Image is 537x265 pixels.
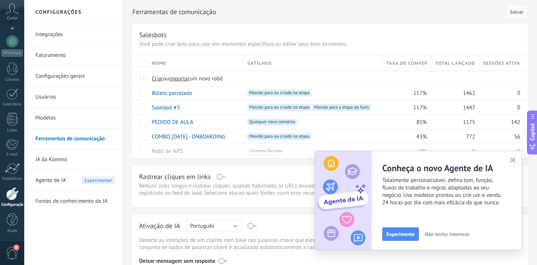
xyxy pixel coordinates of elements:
li: Ferramentas de comunicação [24,128,123,149]
span: ou [163,75,169,82]
li: Usuários [24,87,123,108]
a: Usuários [35,87,115,108]
li: Agente de IA [24,170,123,191]
span: Salvar [510,9,524,15]
span: um novo robô [190,75,223,82]
a: Ferramentas de comunicação [35,128,115,149]
div: 0 [431,144,475,158]
div: Calendário [1,102,23,107]
button: Salvar [506,4,528,19]
p: Reduzir links longos e rastrear cliques: quando habilitado, os URLs enviados serão substituídos p... [139,182,521,197]
div: 1447 [431,100,475,115]
span: 1462 [463,90,475,97]
span: importar [169,75,190,82]
a: COMBO [DATE] - ONBOARDING [152,133,225,140]
span: Sessões ativas [483,60,520,67]
div: 0% [383,144,427,158]
a: PEDIDO DE AULA [152,119,193,126]
span: Totalmente personalizável: defina tom, função, fluxos de trabalho e regras adaptadas ao seu negóc... [382,177,522,207]
span: Experimente [386,232,415,237]
span: Não tenho interesse [425,232,470,237]
div: 85% [383,115,427,129]
a: Faturamento [35,45,115,66]
li: Configurações gerais [24,66,123,87]
div: 1175 [431,115,475,129]
span: 1447 [463,104,475,111]
span: 0% [420,148,427,155]
div: Configurações [1,202,23,207]
span: 0 [517,104,520,111]
li: Modelos [24,108,123,128]
span: Agente de IA [35,170,66,191]
a: Modelos [35,108,115,128]
span: 117% [413,104,427,111]
div: 1462 [431,86,475,100]
h2: Ferramentas de comunicação [132,4,503,19]
div: 142 [479,115,520,129]
li: Faturamento [24,45,123,66]
button: Português [186,220,242,232]
span: 85% [417,119,427,126]
p: Detecte as intenções de um cliente com base nas palavras-chave que eles usam e envie automaticame... [139,237,521,251]
span: 772 [466,133,475,140]
div: Ajuda [1,229,23,233]
div: Listas [1,128,23,133]
span: Português [190,223,214,230]
a: Agente de IAExperimente! [35,170,115,191]
span: 1175 [463,119,475,126]
span: Conversa fechada [247,148,284,154]
div: Estatísticas [1,176,23,181]
a: Salesbot #3 [152,104,180,111]
span: Taxa de conversão [386,60,427,67]
span: Movido para ou criado na etapa [247,104,311,111]
div: 117% [383,86,427,100]
a: Configurações gerais [35,66,115,87]
img: ai_agent_activation_popup_PT.png [315,151,372,250]
span: Qualquer nova conversa [247,119,297,125]
div: 56 [479,130,520,144]
span: Total lançado [436,60,475,67]
h2: Conheça o novo Agente de IA [382,162,522,174]
a: Fontes de conhecimento da IA [35,191,115,212]
span: Movido para ou criado na etapa [247,90,311,96]
div: 0 [479,100,520,115]
button: Não tenho interesse [421,229,473,240]
span: 0 [472,148,475,155]
span: Movido para a etapa do funil [312,104,371,111]
li: Integrações [24,24,123,45]
div: WhatsApp [1,50,23,57]
div: Clientes [1,77,23,82]
div: 0 [479,86,520,100]
span: Movido para ou criado na etapa [247,133,311,140]
span: 43% [417,133,427,140]
li: Fontes de conhecimento da IA [24,191,123,211]
span: 117% [413,90,427,97]
a: Boleto parcelado [152,90,192,97]
a: Robô de NPS [152,148,183,155]
span: Experimente! [82,176,115,184]
div: 43% [383,130,427,144]
div: E-mail [1,152,23,157]
p: Você pode criar bots para usar em momentos específicos ou editar seus bots existentes. [139,41,521,48]
span: 142 [511,119,520,126]
div: 0 [479,144,520,158]
a: Integrações [35,24,115,45]
span: Gatilhos [247,60,272,67]
button: Experimente [382,227,419,241]
div: Ativação de IA [139,221,180,233]
div: 772 [431,130,475,144]
span: Criar [152,75,163,82]
span: 0 [517,148,520,155]
span: Nome [152,60,166,67]
span: Conta [7,16,17,21]
span: 8 [13,245,19,250]
div: 117% [383,100,427,115]
div: Rastrear cliques em links [139,172,211,181]
a: IA da Kommo [35,149,115,170]
div: Salesbots [139,31,167,39]
span: 56 [514,133,520,140]
span: 0 [517,90,520,97]
li: IA da Kommo [24,149,123,170]
span: Copilot [529,124,536,141]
